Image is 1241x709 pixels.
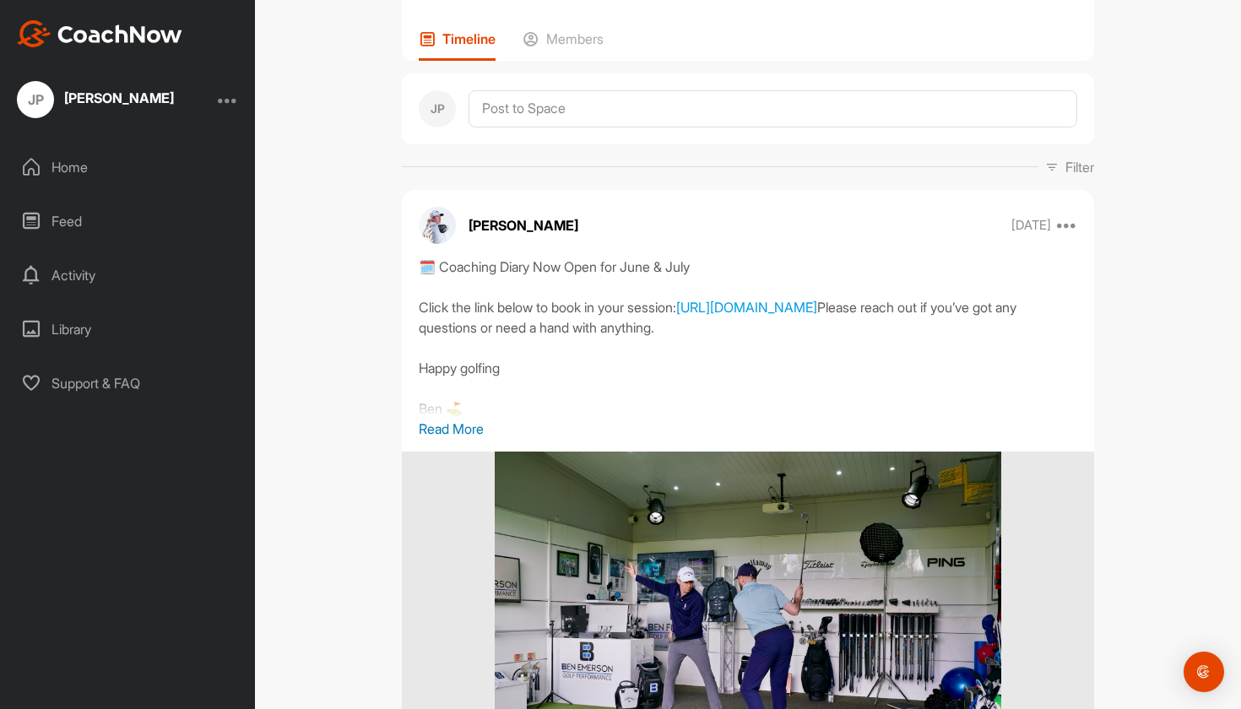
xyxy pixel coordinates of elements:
div: Support & FAQ [9,362,247,404]
p: Read More [419,419,1077,439]
p: Filter [1065,157,1094,177]
div: Home [9,146,247,188]
img: CoachNow [17,20,182,47]
div: Activity [9,254,247,296]
div: Library [9,308,247,350]
p: [DATE] [1011,217,1051,234]
p: [PERSON_NAME] [469,215,578,235]
a: [URL][DOMAIN_NAME] [676,299,817,316]
p: Timeline [442,30,496,47]
img: avatar [419,207,456,244]
div: [PERSON_NAME] [64,91,174,105]
div: 🗓️ Coaching Diary Now Open for June & July Click the link below to book in your session: Please r... [419,257,1077,419]
div: JP [419,90,456,127]
div: Open Intercom Messenger [1184,652,1224,692]
p: Members [546,30,604,47]
div: Feed [9,200,247,242]
div: JP [17,81,54,118]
